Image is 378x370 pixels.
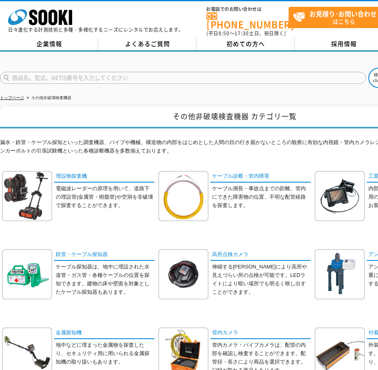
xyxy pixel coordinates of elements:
[206,30,286,37] span: (平日 ～ 土日、祝日除く)
[8,27,184,32] p: 日々進化する計測技術と多種・多様化するニーズにレンタルでお応えします。
[54,249,154,261] a: 鉄管・ケーブル探知器
[206,7,289,12] span: お電話でのお問い合わせは
[2,249,52,299] img: 鉄管・ケーブル探知器
[309,9,377,18] strong: お見積り･お問い合わせ
[54,171,154,183] a: 埋設物探査機
[54,327,154,339] a: 金属探知機
[212,185,311,209] p: ケーブル測長・事故点までの距離、管内にできた障害物の位置、不明な配管経路を探査します。
[2,171,52,221] img: 埋設物探査機
[212,263,311,296] p: 伸縮する[PERSON_NAME]により高所や見えづらい所の点検が可能です。LEDライトにより暗い場所でも明るく映し出すことができます。
[226,39,265,48] span: 初めての方へ
[56,263,154,296] p: ケーブル探知器は、地中に埋設された水道管・ガス管・各種ケーブルの位置を探知できます。建物の床や壁面を対象としたケーブル探知器もあります。
[98,38,196,50] a: よくあるご質問
[56,185,154,209] p: 電磁波レーダーの原理を用いて、道路下の埋設管(金属管・樹脂管)や空洞を非破壊で探査することができます。
[158,249,208,299] img: 高所点検カメラ
[210,171,311,183] a: ケーブル診断・管内障害
[210,249,311,261] a: 高所点検カメラ
[158,171,208,221] img: ケーブル診断・管内障害
[196,38,295,50] a: 初めての方へ
[234,30,249,37] span: 17:30
[218,30,230,37] span: 8:50
[315,249,365,299] img: アンカーボルト引張試験機
[315,171,365,221] img: 工業用ビデオスコープ
[206,12,289,29] a: [PHONE_NUMBER]
[210,327,311,339] a: 管内カメラ
[56,341,154,366] p: 地中などに埋まった金属物を探査したり、セキュリティ用に用いられる金属探知機の取り扱いもあります。
[25,94,71,102] li: その他非破壊検査機器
